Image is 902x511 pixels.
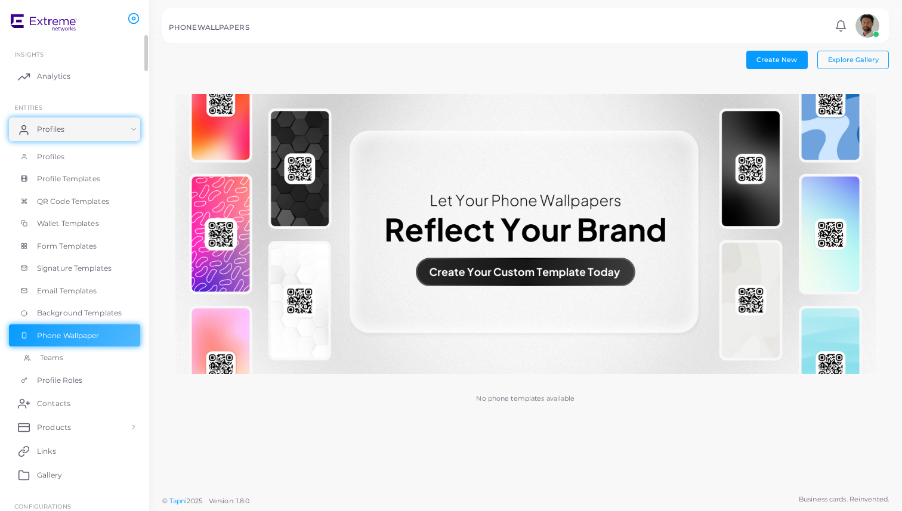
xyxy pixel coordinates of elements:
[37,196,109,207] span: QR Code Templates
[852,14,882,38] a: avatar
[9,439,140,463] a: Links
[209,497,250,505] span: Version: 1.8.0
[37,71,70,82] span: Analytics
[9,302,140,324] a: Background Templates
[817,51,889,69] button: Explore Gallery
[476,394,574,404] p: No phone templates available
[828,55,879,64] span: Explore Gallery
[37,308,122,318] span: Background Templates
[37,422,71,433] span: Products
[175,94,876,374] img: No phone templates
[855,14,879,38] img: avatar
[37,398,70,409] span: Contacts
[37,375,82,386] span: Profile Roles
[9,145,140,168] a: Profiles
[9,391,140,415] a: Contacts
[37,151,64,162] span: Profiles
[746,51,808,69] button: Create New
[14,51,44,58] span: INSIGHTS
[9,324,140,347] a: Phone Wallpaper
[9,117,140,141] a: Profiles
[9,346,140,369] a: Teams
[14,104,42,111] span: ENTITIES
[756,55,797,64] span: Create New
[9,369,140,392] a: Profile Roles
[9,212,140,235] a: Wallet Templates
[37,263,112,274] span: Signature Templates
[37,174,100,184] span: Profile Templates
[37,218,99,229] span: Wallet Templates
[37,241,97,252] span: Form Templates
[9,168,140,190] a: Profile Templates
[9,415,140,439] a: Products
[37,330,100,341] span: Phone Wallpaper
[169,497,187,505] a: Tapni
[187,496,202,506] span: 2025
[9,280,140,302] a: Email Templates
[9,190,140,213] a: QR Code Templates
[37,470,62,481] span: Gallery
[37,124,64,135] span: Profiles
[9,257,140,280] a: Signature Templates
[11,11,77,33] img: logo
[14,503,71,510] span: Configurations
[9,463,140,487] a: Gallery
[40,352,64,363] span: Teams
[799,494,889,504] span: Business cards. Reinvented.
[9,64,140,88] a: Analytics
[9,235,140,258] a: Form Templates
[37,446,56,457] span: Links
[37,286,97,296] span: Email Templates
[162,496,249,506] span: ©
[169,23,249,32] h5: PHONEWALLPAPERS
